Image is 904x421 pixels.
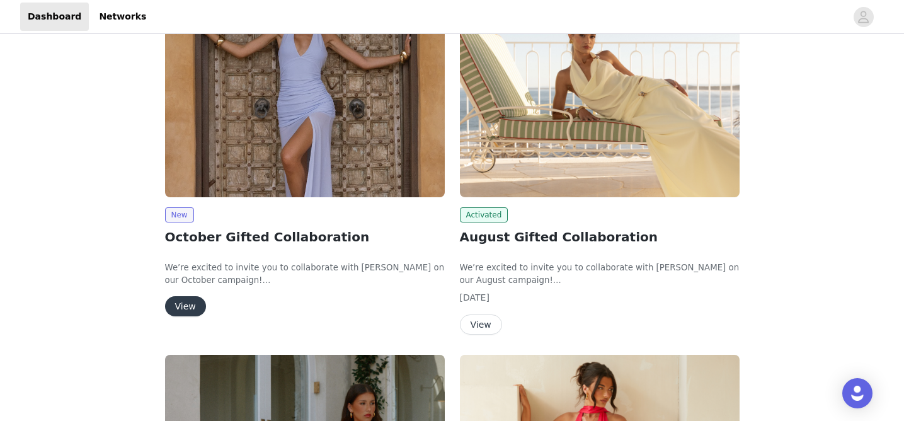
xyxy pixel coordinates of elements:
[460,320,502,330] a: View
[460,263,740,285] span: We’re excited to invite you to collaborate with [PERSON_NAME] on our August campaign!
[165,207,194,222] span: New
[842,378,873,408] div: Open Intercom Messenger
[460,228,740,246] h2: August Gifted Collaboration
[165,296,206,316] button: View
[857,7,869,27] div: avatar
[165,263,445,285] span: We’re excited to invite you to collaborate with [PERSON_NAME] on our October campaign!
[165,302,206,311] a: View
[460,292,489,303] span: [DATE]
[165,228,445,246] h2: October Gifted Collaboration
[91,3,154,31] a: Networks
[20,3,89,31] a: Dashboard
[460,314,502,335] button: View
[460,207,508,222] span: Activated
